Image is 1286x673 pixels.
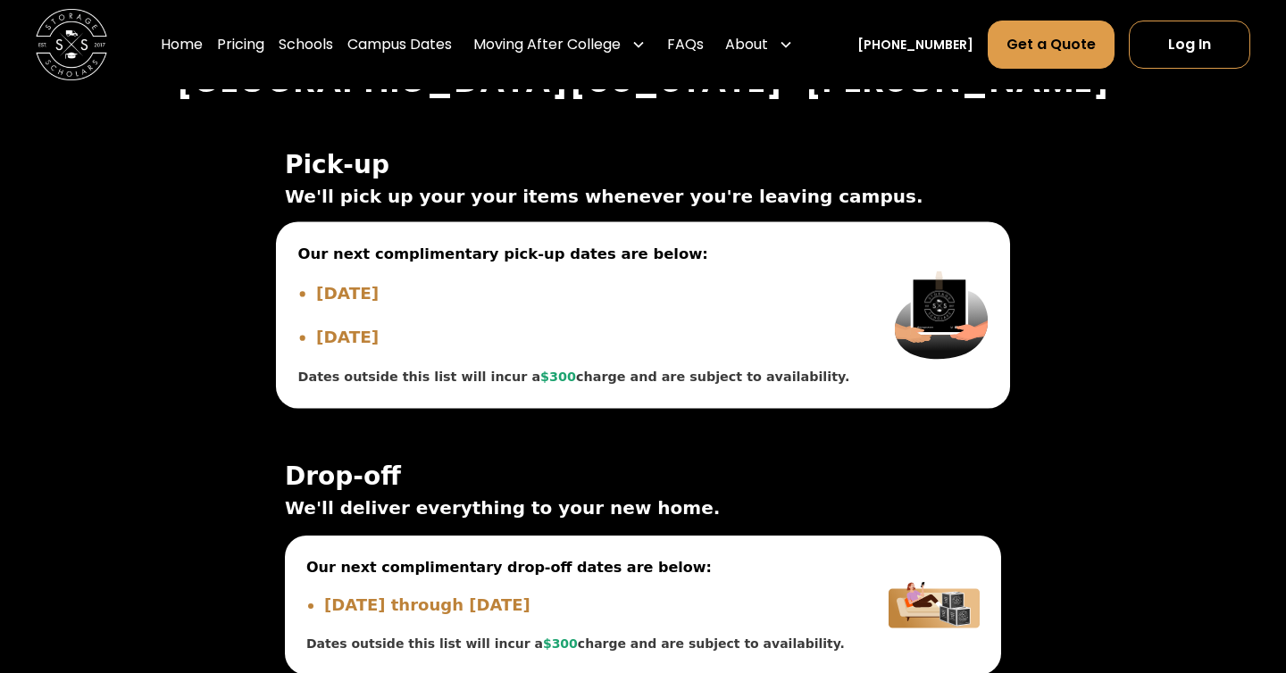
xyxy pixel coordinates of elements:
[36,9,107,80] img: Storage Scholars main logo
[298,244,851,266] span: Our next complimentary pick-up dates are below:
[543,636,578,651] span: $300
[285,494,1001,521] span: We'll deliver everything to your new home.
[347,20,452,70] a: Campus Dates
[161,20,203,70] a: Home
[316,280,851,305] li: [DATE]
[857,36,973,54] a: [PHONE_NUMBER]
[889,557,980,653] img: Delivery Image
[324,593,846,617] li: [DATE] through [DATE]
[298,367,851,386] div: Dates outside this list will incur a charge and are subject to availability.
[466,20,653,70] div: Moving After College
[306,635,846,653] div: Dates outside this list will incur a charge and are subject to availability.
[279,20,333,70] a: Schools
[540,369,576,383] span: $300
[285,462,1001,491] span: Drop-off
[667,20,704,70] a: FAQs
[718,20,800,70] div: About
[64,58,1222,101] h3: [GEOGRAPHIC_DATA][US_STATE]-[PERSON_NAME]
[895,244,989,386] img: Pickup Image
[306,557,846,578] span: Our next complimentary drop-off dates are below:
[316,324,851,349] li: [DATE]
[217,20,264,70] a: Pricing
[988,21,1115,69] a: Get a Quote
[473,34,621,55] div: Moving After College
[36,9,107,80] a: home
[285,151,1001,179] span: Pick-up
[1129,21,1250,69] a: Log In
[285,183,1001,210] span: We'll pick up your your items whenever you're leaving campus.
[725,34,768,55] div: About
